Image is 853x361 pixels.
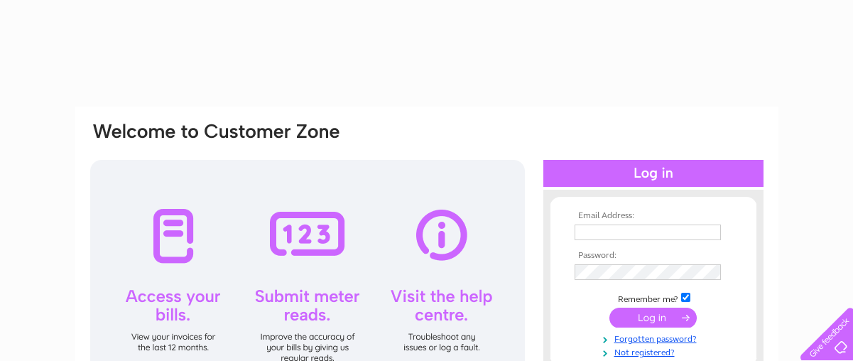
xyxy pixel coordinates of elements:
[609,308,697,328] input: Submit
[575,345,736,358] a: Not registered?
[571,211,736,221] th: Email Address:
[575,331,736,345] a: Forgotten password?
[571,251,736,261] th: Password:
[571,291,736,305] td: Remember me?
